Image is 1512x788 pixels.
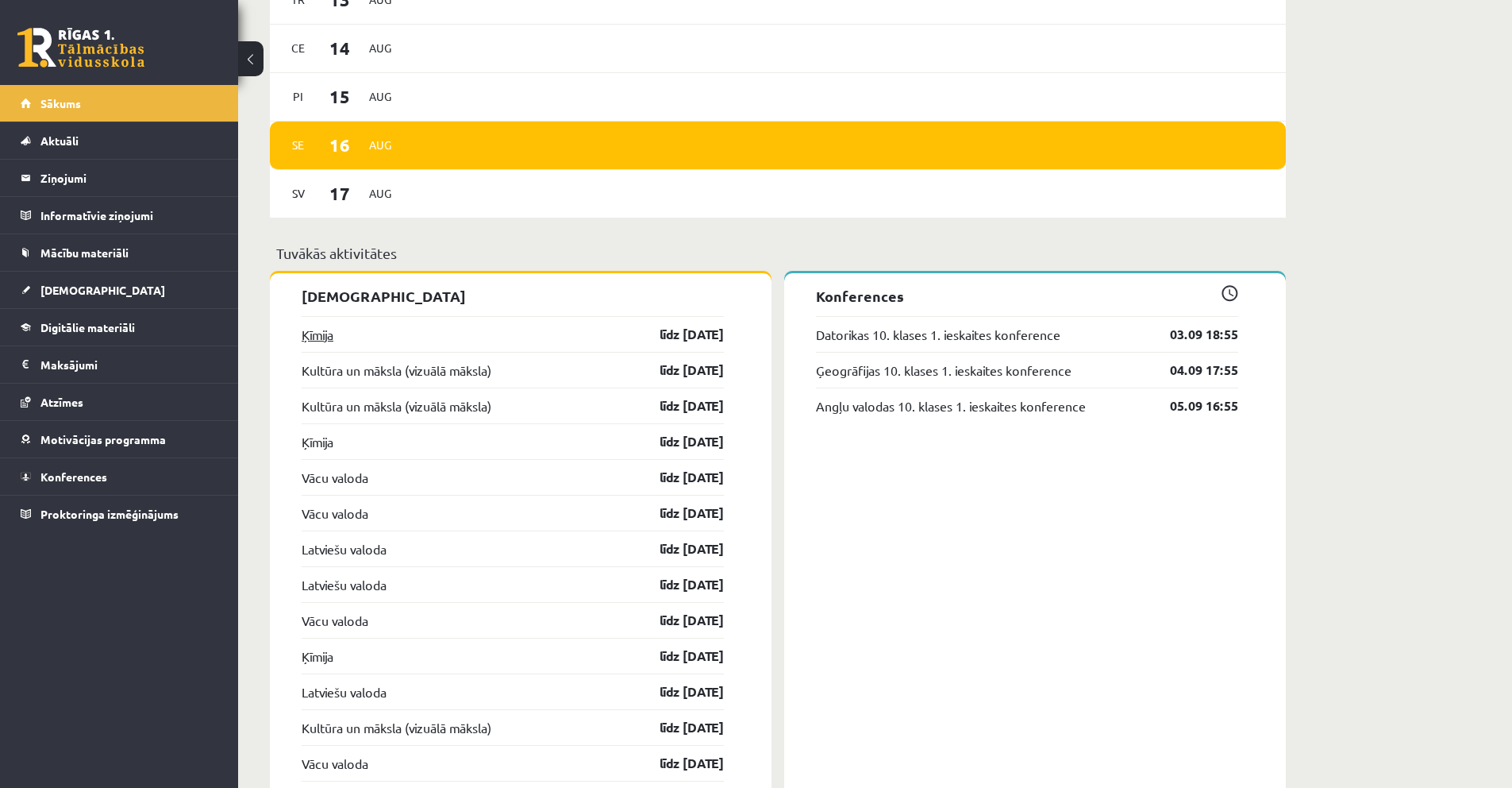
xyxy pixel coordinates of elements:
a: Aktuāli [21,122,218,159]
span: Proktoringa izmēģinājums [40,507,179,521]
a: 03.09 18:55 [1146,325,1238,344]
legend: Informatīvie ziņojumi [40,197,218,234]
span: Sākums [40,96,81,110]
a: Rīgas 1. Tālmācības vidusskola [17,28,144,68]
a: Datorikas 10. klases 1. ieskaites konference [816,325,1060,344]
a: Ģeogrāfijas 10. klases 1. ieskaites konference [816,361,1071,380]
a: līdz [DATE] [632,682,724,701]
a: Vācu valoda [302,611,368,630]
span: Ce [282,36,315,60]
span: Mācību materiāli [40,245,129,260]
span: [DEMOGRAPHIC_DATA] [40,283,165,297]
span: Aug [364,36,397,60]
span: 17 [315,180,364,207]
a: 04.09 17:55 [1146,361,1238,380]
a: 05.09 16:55 [1146,396,1238,415]
legend: Ziņojumi [40,160,218,196]
legend: Maksājumi [40,346,218,383]
a: līdz [DATE] [632,754,724,773]
a: Vācu valoda [302,754,368,773]
a: [DEMOGRAPHIC_DATA] [21,272,218,308]
span: Konferences [40,469,107,484]
span: Aug [364,133,397,157]
a: Informatīvie ziņojumi [21,197,218,234]
a: līdz [DATE] [632,611,724,630]
a: Kultūra un māksla (vizuālā māksla) [302,718,491,737]
span: 14 [315,35,364,61]
a: Angļu valodas 10. klases 1. ieskaites konference [816,396,1086,415]
a: līdz [DATE] [632,325,724,344]
a: Mācību materiāli [21,234,218,271]
a: Vācu valoda [302,504,368,523]
span: 16 [315,132,364,158]
a: līdz [DATE] [632,718,724,737]
a: Kultūra un māksla (vizuālā māksla) [302,361,491,380]
span: Atzīmes [40,395,83,409]
a: Latviešu valoda [302,539,387,558]
a: Kultūra un māksla (vizuālā māksla) [302,396,491,415]
a: Konferences [21,458,218,495]
p: Tuvākās aktivitātes [276,242,1279,264]
span: Pi [282,84,315,109]
a: Vācu valoda [302,468,368,487]
a: Motivācijas programma [21,421,218,458]
span: Aug [364,84,397,109]
a: Sākums [21,85,218,122]
a: līdz [DATE] [632,361,724,380]
a: līdz [DATE] [632,575,724,594]
a: Digitālie materiāli [21,309,218,346]
a: līdz [DATE] [632,539,724,558]
span: Sv [282,181,315,206]
a: līdz [DATE] [632,647,724,666]
p: Konferences [816,285,1238,307]
p: [DEMOGRAPHIC_DATA] [302,285,724,307]
a: līdz [DATE] [632,396,724,415]
a: Atzīmes [21,384,218,420]
a: līdz [DATE] [632,468,724,487]
a: Latviešu valoda [302,575,387,594]
a: Ķīmija [302,647,333,666]
a: Ķīmija [302,325,333,344]
a: Ziņojumi [21,160,218,196]
a: līdz [DATE] [632,504,724,523]
a: Ķīmija [302,432,333,451]
span: Aug [364,181,397,206]
span: Motivācijas programma [40,432,166,446]
a: līdz [DATE] [632,432,724,451]
span: Digitālie materiāli [40,320,135,334]
span: Aktuāli [40,133,79,148]
span: Se [282,133,315,157]
a: Latviešu valoda [302,682,387,701]
a: Maksājumi [21,346,218,383]
span: 15 [315,83,364,110]
a: Proktoringa izmēģinājums [21,496,218,532]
